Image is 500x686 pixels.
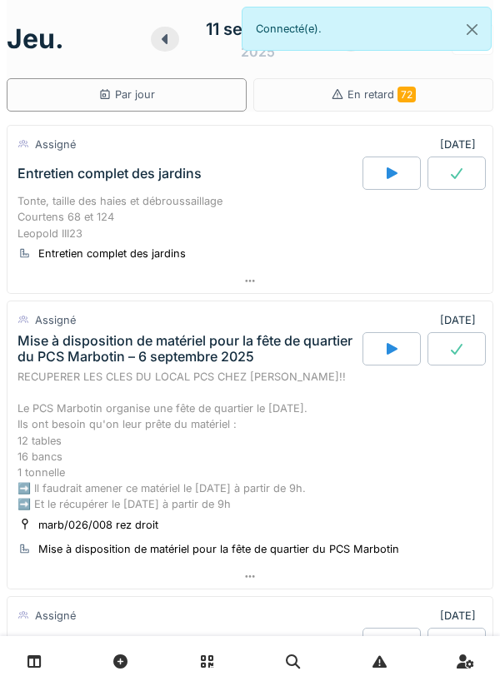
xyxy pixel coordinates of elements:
div: 11 septembre [206,17,310,42]
span: En retard [347,88,416,101]
div: Connecté(e). [242,7,492,51]
div: Mise à disposition de matériel pour la fête de quartier du PCS Marbotin [38,541,399,557]
div: RECUPERER LES CLES DU LOCAL PCS CHEZ [PERSON_NAME]!! Le PCS Marbotin organise une fête de quartie... [17,369,482,513]
div: Tonte, taille des haies et débroussaillage Courtens 68 et 124 Leopold III23 [17,193,482,241]
div: [DATE] [440,608,482,624]
div: [DATE] [440,312,482,328]
div: 2025 [241,42,275,62]
div: Assigné [35,137,76,152]
div: Entretien complet des jardins [17,166,202,181]
div: marb/026/008 rez droit [38,517,158,533]
div: [DATE] [440,137,482,152]
div: Assigné [35,312,76,328]
div: Assigné [35,608,76,624]
div: Entretien complet des jardins [38,246,186,261]
button: Close [453,7,491,52]
h1: jeu. [7,23,64,55]
span: 72 [397,87,416,102]
div: Mise à disposition de matériel pour la fête de quartier du PCS Marbotin – 6 septembre 2025 [17,333,359,365]
div: Par jour [98,87,155,102]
